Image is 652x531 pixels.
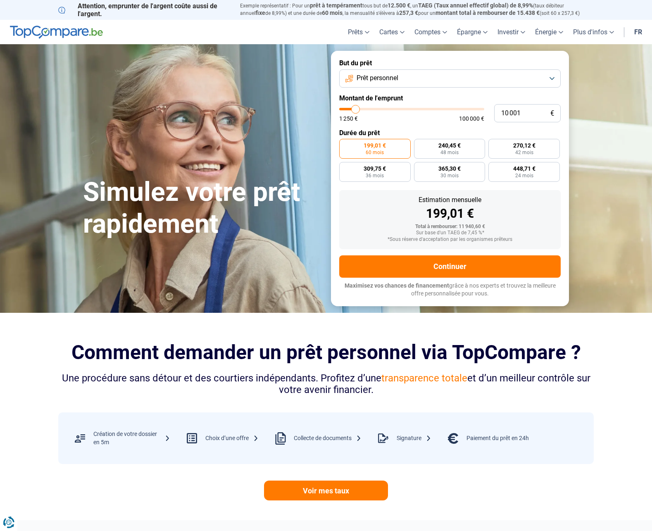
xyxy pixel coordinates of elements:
span: TAEG (Taux annuel effectif global) de 8,99% [418,2,533,9]
div: 199,01 € [346,207,554,220]
span: 1 250 € [339,116,358,121]
span: 30 mois [440,173,459,178]
a: Cartes [374,20,409,44]
p: Exemple représentatif : Pour un tous but de , un (taux débiteur annuel de 8,99%) et une durée de ... [240,2,594,17]
div: Estimation mensuelle [346,197,554,203]
span: 199,01 € [364,143,386,148]
div: *Sous réserve d'acceptation par les organismes prêteurs [346,237,554,243]
span: 270,12 € [513,143,535,148]
div: Collecte de documents [294,434,362,443]
span: transparence totale [381,372,467,384]
a: Énergie [530,20,568,44]
span: 60 mois [322,10,343,16]
a: Prêts [343,20,374,44]
span: 24 mois [515,173,533,178]
span: € [550,110,554,117]
span: 60 mois [366,150,384,155]
div: Une procédure sans détour et des courtiers indépendants. Profitez d’une et d’un meilleur contrôle... [58,372,594,396]
div: Création de votre dossier en 5m [93,430,170,446]
span: 309,75 € [364,166,386,171]
span: 42 mois [515,150,533,155]
span: fixe [255,10,265,16]
label: But du prêt [339,59,561,67]
span: Maximisez vos chances de financement [345,282,449,289]
button: Prêt personnel [339,69,561,88]
h1: Simulez votre prêt rapidement [83,176,321,240]
a: Plus d'infos [568,20,619,44]
p: Attention, emprunter de l'argent coûte aussi de l'argent. [58,2,230,18]
div: Total à rembourser: 11 940,60 € [346,224,554,230]
a: fr [629,20,647,44]
span: Prêt personnel [357,74,398,83]
a: Voir mes taux [264,481,388,500]
a: Épargne [452,20,493,44]
span: 100 000 € [459,116,484,121]
span: 240,45 € [438,143,461,148]
span: 448,71 € [513,166,535,171]
span: 36 mois [366,173,384,178]
div: Sur base d'un TAEG de 7,45 %* [346,230,554,236]
span: prêt à tempérament [310,2,362,9]
div: Choix d’une offre [205,434,259,443]
img: TopCompare [10,26,103,39]
button: Continuer [339,255,561,278]
label: Montant de l'emprunt [339,94,561,102]
label: Durée du prêt [339,129,561,137]
div: Signature [397,434,431,443]
a: Investir [493,20,530,44]
span: 257,3 € [399,10,418,16]
p: grâce à nos experts et trouvez la meilleure offre personnalisée pour vous. [339,282,561,298]
span: 365,30 € [438,166,461,171]
span: 12.500 € [388,2,410,9]
h2: Comment demander un prêt personnel via TopCompare ? [58,341,594,364]
span: 48 mois [440,150,459,155]
div: Paiement du prêt en 24h [466,434,529,443]
span: montant total à rembourser de 15.438 € [435,10,540,16]
a: Comptes [409,20,452,44]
